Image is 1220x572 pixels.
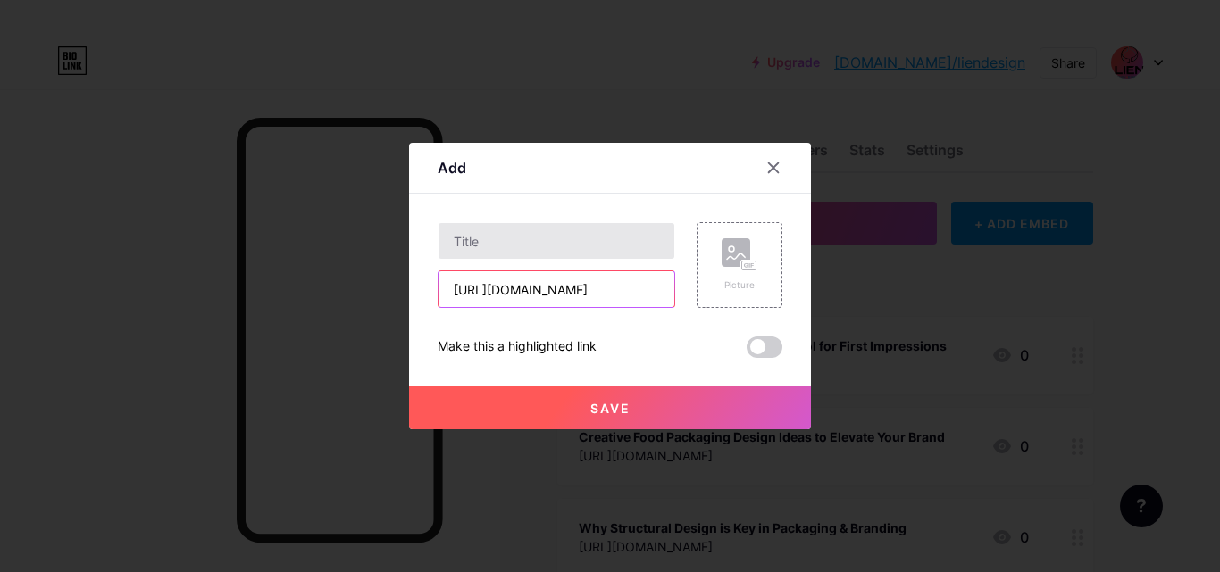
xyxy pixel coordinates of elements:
[438,336,597,358] div: Make this a highlighted link
[439,223,674,259] input: Title
[438,157,466,178] div: Add
[439,271,674,307] input: URL
[722,278,757,292] div: Picture
[409,386,811,429] button: Save
[590,401,631,416] span: Save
